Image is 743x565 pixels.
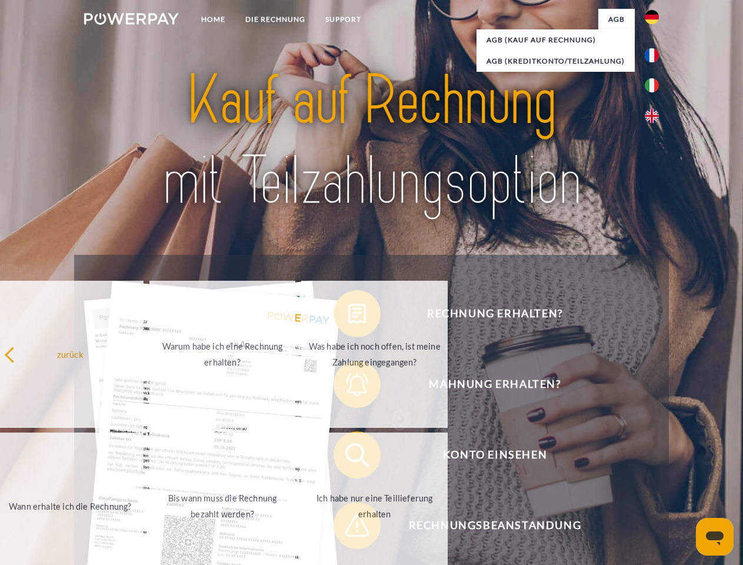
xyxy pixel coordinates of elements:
[4,346,136,362] div: zurück
[191,9,235,30] a: Home
[315,9,371,30] a: SUPPORT
[645,48,659,62] img: fr
[696,518,734,556] iframe: Schaltfläche zum Öffnen des Messaging-Fensters
[308,338,441,370] div: Was habe ich noch offen, ist meine Zahlung eingegangen?
[645,109,659,123] img: en
[351,502,639,549] span: Rechnungsbeanstandung
[301,281,448,428] a: Was habe ich noch offen, ist meine Zahlung eingegangen?
[235,9,315,30] a: DIE RECHNUNG
[645,78,659,92] img: it
[4,498,136,514] div: Wann erhalte ich die Rechnung?
[112,56,631,225] img: title-powerpay_de.svg
[351,290,639,337] span: Rechnung erhalten?
[334,361,639,408] button: Mahnung erhalten?
[477,29,635,51] a: AGB (Kauf auf Rechnung)
[351,431,639,478] span: Konto einsehen
[477,51,635,72] a: AGB (Kreditkonto/Teilzahlung)
[645,10,659,24] img: de
[156,490,289,522] div: Bis wann muss die Rechnung bezahlt werden?
[598,9,635,30] a: agb
[334,502,639,549] button: Rechnungsbeanstandung
[84,13,179,25] img: logo-powerpay-white.svg
[351,361,639,408] span: Mahnung erhalten?
[334,431,639,478] button: Konto einsehen
[334,290,639,337] button: Rechnung erhalten?
[308,490,441,522] div: Ich habe nur eine Teillieferung erhalten
[156,338,289,370] div: Warum habe ich eine Rechnung erhalten?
